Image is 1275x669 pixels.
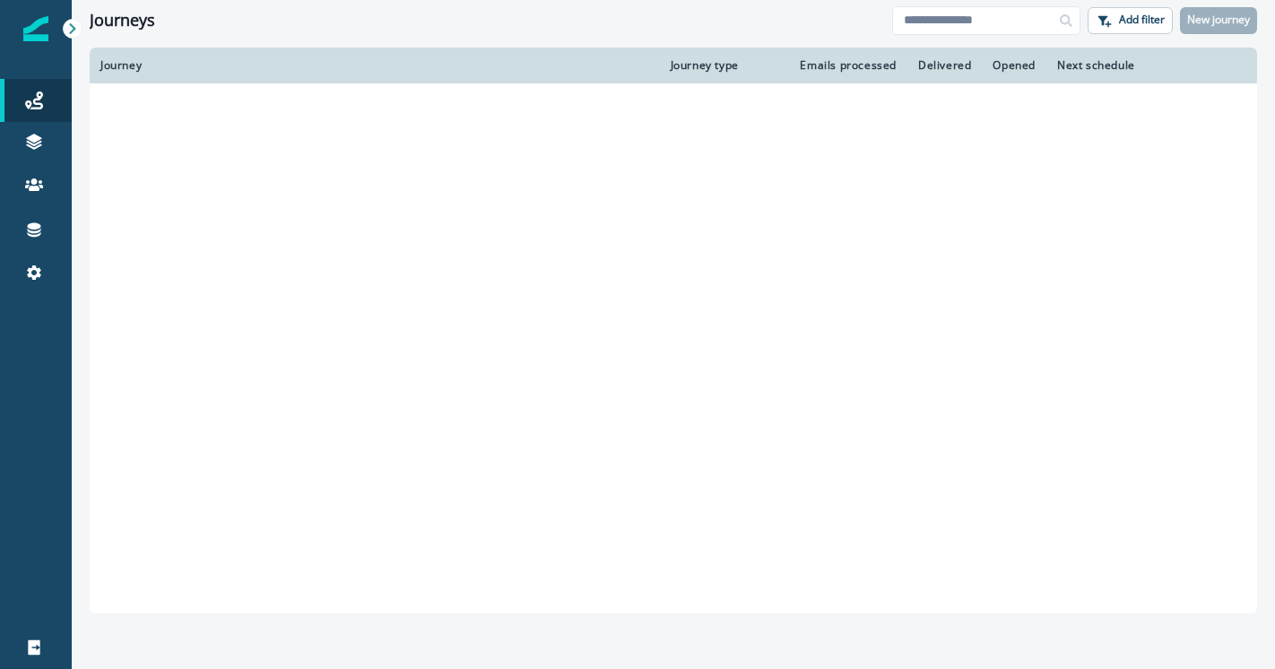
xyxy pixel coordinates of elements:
div: Next schedule [1057,58,1204,73]
div: Delivered [918,58,971,73]
img: Inflection [23,16,48,41]
div: Emails processed [797,58,897,73]
div: Journey [100,58,649,73]
p: Add filter [1119,13,1165,26]
div: Opened [993,58,1036,73]
button: Add filter [1088,7,1173,34]
button: New journey [1180,7,1257,34]
h1: Journeys [90,11,155,30]
p: New journey [1187,13,1250,26]
div: Journey type [671,58,776,73]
